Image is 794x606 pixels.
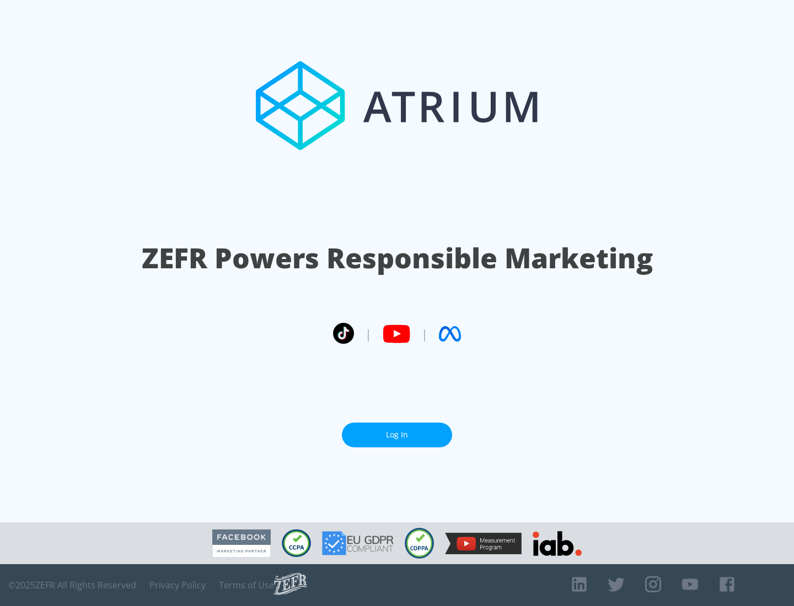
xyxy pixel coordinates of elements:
a: Log In [342,423,452,447]
span: | [421,326,428,342]
a: Terms of Use [219,580,274,591]
img: GDPR Compliant [322,531,394,555]
span: | [365,326,372,342]
span: © 2025 ZEFR All Rights Reserved [8,580,136,591]
img: IAB [533,531,582,556]
img: YouTube Measurement Program [445,533,522,554]
img: CCPA Compliant [282,529,311,557]
a: Privacy Policy [149,580,206,591]
img: COPPA Compliant [405,528,434,559]
img: Facebook Marketing Partner [212,529,271,558]
h1: ZEFR Powers Responsible Marketing [142,239,653,277]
